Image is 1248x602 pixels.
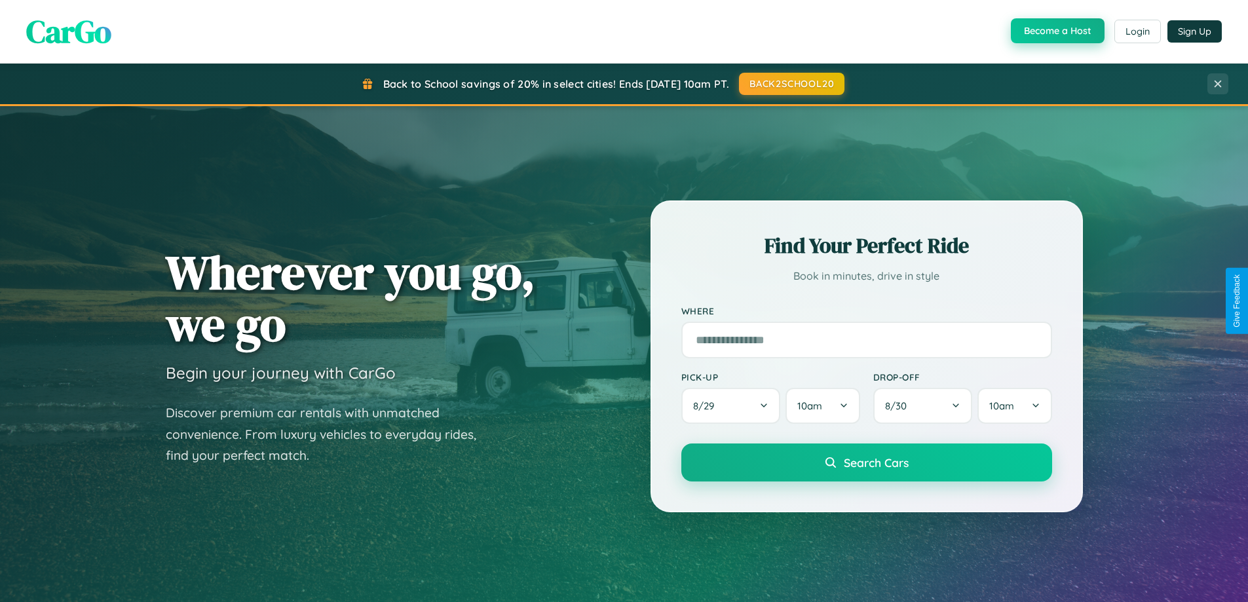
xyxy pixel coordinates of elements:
label: Drop-off [873,371,1052,383]
span: 8 / 29 [693,400,721,412]
span: Back to School savings of 20% in select cities! Ends [DATE] 10am PT. [383,77,729,90]
div: Give Feedback [1232,274,1241,328]
button: 8/29 [681,388,781,424]
span: 10am [989,400,1014,412]
button: 8/30 [873,388,973,424]
p: Discover premium car rentals with unmatched convenience. From luxury vehicles to everyday rides, ... [166,402,493,466]
span: Search Cars [844,455,909,470]
h1: Wherever you go, we go [166,246,535,350]
span: 8 / 30 [885,400,913,412]
label: Pick-up [681,371,860,383]
p: Book in minutes, drive in style [681,267,1052,286]
span: 10am [797,400,822,412]
h3: Begin your journey with CarGo [166,363,396,383]
button: Search Cars [681,443,1052,481]
button: Sign Up [1167,20,1222,43]
button: 10am [977,388,1051,424]
button: BACK2SCHOOL20 [739,73,844,95]
button: 10am [785,388,860,424]
span: CarGo [26,10,111,53]
button: Become a Host [1011,18,1105,43]
button: Login [1114,20,1161,43]
label: Where [681,305,1052,316]
h2: Find Your Perfect Ride [681,231,1052,260]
